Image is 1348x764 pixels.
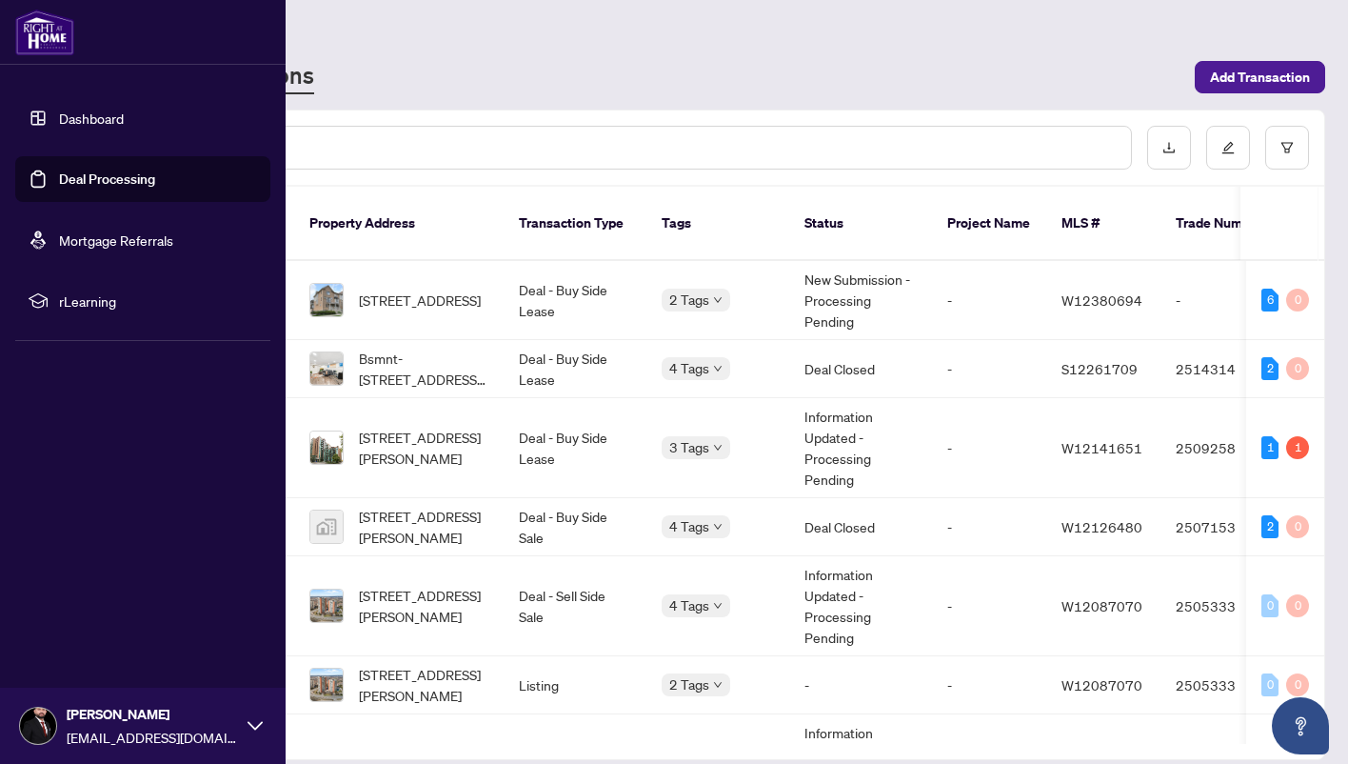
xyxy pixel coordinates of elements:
span: 3 Tags [669,436,709,458]
div: 6 [1261,289,1279,312]
a: Mortgage Referrals [59,231,173,249]
td: - [932,656,1046,714]
span: down [713,443,723,452]
img: thumbnail-img [310,352,343,385]
td: 2505333 [1160,556,1294,656]
span: [STREET_ADDRESS] [359,290,481,311]
div: 0 [1286,357,1309,380]
span: down [713,364,723,373]
span: 2 Tags [669,674,709,695]
div: 0 [1286,289,1309,312]
span: 4 Tags [669,357,709,379]
div: 0 [1261,594,1279,617]
td: 2514314 [1160,340,1294,398]
span: Add Transaction [1210,62,1310,92]
td: Deal - Buy Side Lease [504,261,646,340]
a: Deal Processing [59,171,155,188]
td: - [932,398,1046,498]
span: Bsmnt-[STREET_ADDRESS][PERSON_NAME] [359,348,488,390]
td: - [789,656,932,714]
button: Open asap [1272,697,1329,754]
div: 0 [1286,515,1309,538]
span: down [713,680,723,690]
button: edit [1206,126,1250,170]
span: down [713,295,723,305]
td: - [932,498,1046,556]
td: Deal - Buy Side Lease [504,398,646,498]
img: thumbnail-img [310,284,343,316]
div: 2 [1261,515,1279,538]
div: 1 [1261,436,1279,459]
span: filter [1280,141,1294,154]
span: [EMAIL_ADDRESS][DOMAIN_NAME] [67,727,238,748]
td: 2509258 [1160,398,1294,498]
div: 2 [1261,357,1279,380]
button: Add Transaction [1195,61,1325,93]
th: Property Address [294,187,504,261]
th: Status [789,187,932,261]
span: S12261709 [1061,360,1138,377]
img: logo [15,10,74,55]
td: Deal Closed [789,498,932,556]
th: MLS # [1046,187,1160,261]
th: Trade Number [1160,187,1294,261]
span: 2 Tags [669,289,709,311]
img: thumbnail-img [310,669,343,701]
span: W12087070 [1061,597,1142,614]
span: [STREET_ADDRESS][PERSON_NAME] [359,664,488,706]
div: 0 [1286,594,1309,617]
td: Deal - Buy Side Sale [504,498,646,556]
img: thumbnail-img [310,590,343,622]
td: - [932,556,1046,656]
td: 2507153 [1160,498,1294,556]
td: New Submission - Processing Pending [789,261,932,340]
span: download [1162,141,1176,154]
td: - [932,261,1046,340]
a: Dashboard [59,110,124,127]
td: Deal - Buy Side Lease [504,340,646,398]
span: down [713,522,723,532]
td: 2505333 [1160,656,1294,714]
div: 1 [1286,436,1309,459]
td: Deal - Sell Side Sale [504,556,646,656]
span: [STREET_ADDRESS][PERSON_NAME] [359,506,488,548]
span: W12380694 [1061,292,1142,309]
button: download [1147,126,1191,170]
button: filter [1265,126,1309,170]
img: thumbnail-img [310,511,343,543]
span: down [713,601,723,611]
span: edit [1221,141,1235,154]
td: - [1160,261,1294,340]
img: Profile Icon [20,708,56,744]
td: - [932,340,1046,398]
th: Project Name [932,187,1046,261]
span: 4 Tags [669,515,709,537]
img: thumbnail-img [310,432,343,464]
span: [STREET_ADDRESS][PERSON_NAME] [359,585,488,627]
div: 0 [1286,674,1309,696]
span: W12126480 [1061,518,1142,535]
td: Listing [504,656,646,714]
span: [PERSON_NAME] [67,704,238,725]
span: W12141651 [1061,439,1142,456]
th: Tags [646,187,789,261]
td: Deal Closed [789,340,932,398]
div: 0 [1261,674,1279,696]
td: Information Updated - Processing Pending [789,556,932,656]
th: Transaction Type [504,187,646,261]
span: 4 Tags [669,594,709,616]
span: W12087070 [1061,676,1142,694]
span: [STREET_ADDRESS][PERSON_NAME] [359,427,488,469]
td: Information Updated - Processing Pending [789,398,932,498]
span: rLearning [59,291,257,312]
